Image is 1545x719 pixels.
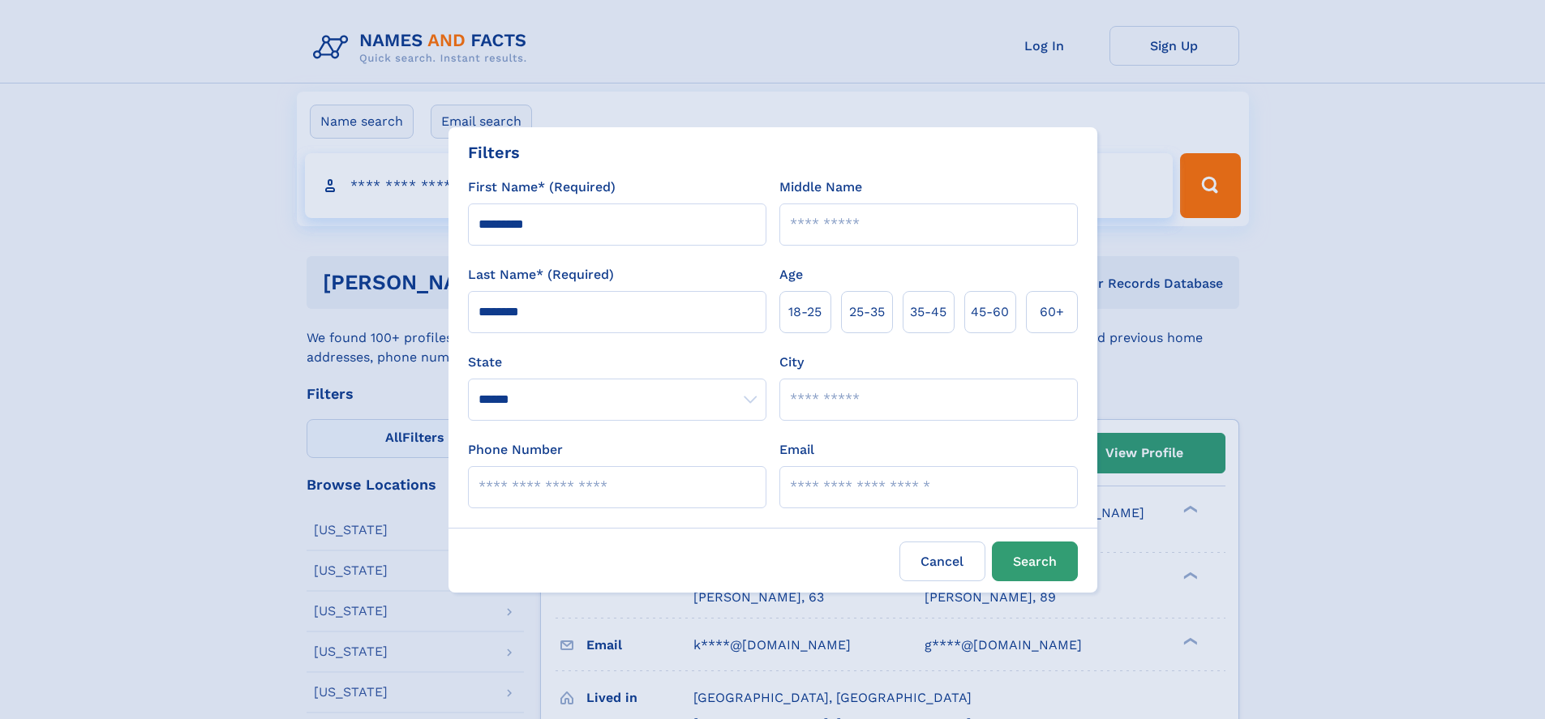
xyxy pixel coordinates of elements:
[779,265,803,285] label: Age
[788,302,822,322] span: 18‑25
[779,353,804,372] label: City
[992,541,1078,581] button: Search
[899,541,985,581] label: Cancel
[468,178,616,197] label: First Name* (Required)
[1040,302,1064,322] span: 60+
[779,440,814,460] label: Email
[849,302,885,322] span: 25‑35
[468,353,766,372] label: State
[971,302,1009,322] span: 45‑60
[468,440,563,460] label: Phone Number
[468,140,520,165] div: Filters
[910,302,946,322] span: 35‑45
[779,178,862,197] label: Middle Name
[468,265,614,285] label: Last Name* (Required)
